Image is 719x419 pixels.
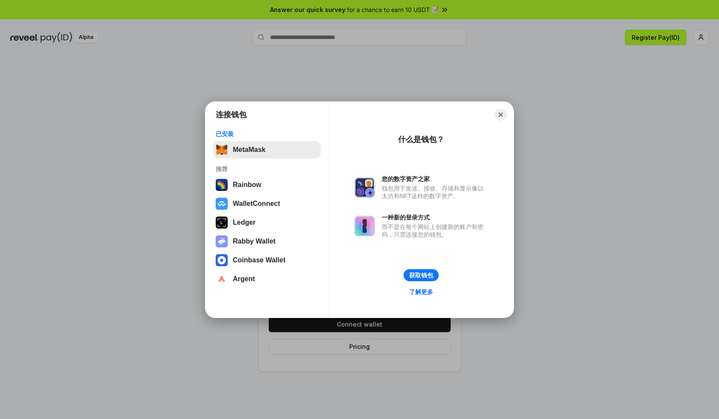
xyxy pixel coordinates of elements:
[382,175,488,183] div: 您的数字资产之家
[233,256,285,264] div: Coinbase Wallet
[216,110,247,120] h1: 连接钱包
[233,219,256,226] div: Ledger
[213,176,321,193] button: Rainbow
[213,252,321,269] button: Coinbase Wallet
[213,214,321,231] button: Ledger
[216,235,228,247] img: svg+xml,%3Csvg%20xmlns%3D%22http%3A%2F%2Fwww.w3.org%2F2000%2Fsvg%22%20fill%3D%22none%22%20viewBox...
[233,238,276,245] div: Rabby Wallet
[213,195,321,212] button: WalletConnect
[233,275,255,283] div: Argent
[216,165,318,173] div: 推荐
[216,198,228,210] img: svg+xml,%3Csvg%20width%3D%2228%22%20height%3D%2228%22%20viewBox%3D%220%200%2028%2028%22%20fill%3D...
[409,288,433,296] div: 了解更多
[216,273,228,285] img: svg+xml,%3Csvg%20width%3D%2228%22%20height%3D%2228%22%20viewBox%3D%220%200%2028%2028%22%20fill%3D...
[404,286,438,297] a: 了解更多
[382,214,488,221] div: 一种新的登录方式
[495,109,507,121] button: Close
[216,179,228,191] img: svg+xml,%3Csvg%20width%3D%22120%22%20height%3D%22120%22%20viewBox%3D%220%200%20120%20120%22%20fil...
[382,184,488,200] div: 钱包用于发送、接收、存储和显示像以太坊和NFT这样的数字资产。
[213,233,321,250] button: Rabby Wallet
[233,146,265,154] div: MetaMask
[233,200,280,208] div: WalletConnect
[233,181,261,189] div: Rainbow
[354,216,375,236] img: svg+xml,%3Csvg%20xmlns%3D%22http%3A%2F%2Fwww.w3.org%2F2000%2Fsvg%22%20fill%3D%22none%22%20viewBox...
[382,223,488,238] div: 而不是在每个网站上创建新的账户和密码，只需连接您的钱包。
[216,254,228,266] img: svg+xml,%3Csvg%20width%3D%2228%22%20height%3D%2228%22%20viewBox%3D%220%200%2028%2028%22%20fill%3D...
[409,271,433,279] div: 获取钱包
[404,269,439,281] button: 获取钱包
[216,217,228,229] img: svg+xml,%3Csvg%20xmlns%3D%22http%3A%2F%2Fwww.w3.org%2F2000%2Fsvg%22%20width%3D%2228%22%20height%3...
[216,144,228,156] img: svg+xml,%3Csvg%20fill%3D%22none%22%20height%3D%2233%22%20viewBox%3D%220%200%2035%2033%22%20width%...
[398,134,444,145] div: 什么是钱包？
[213,141,321,158] button: MetaMask
[213,270,321,288] button: Argent
[354,177,375,198] img: svg+xml,%3Csvg%20xmlns%3D%22http%3A%2F%2Fwww.w3.org%2F2000%2Fsvg%22%20fill%3D%22none%22%20viewBox...
[216,130,318,138] div: 已安装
